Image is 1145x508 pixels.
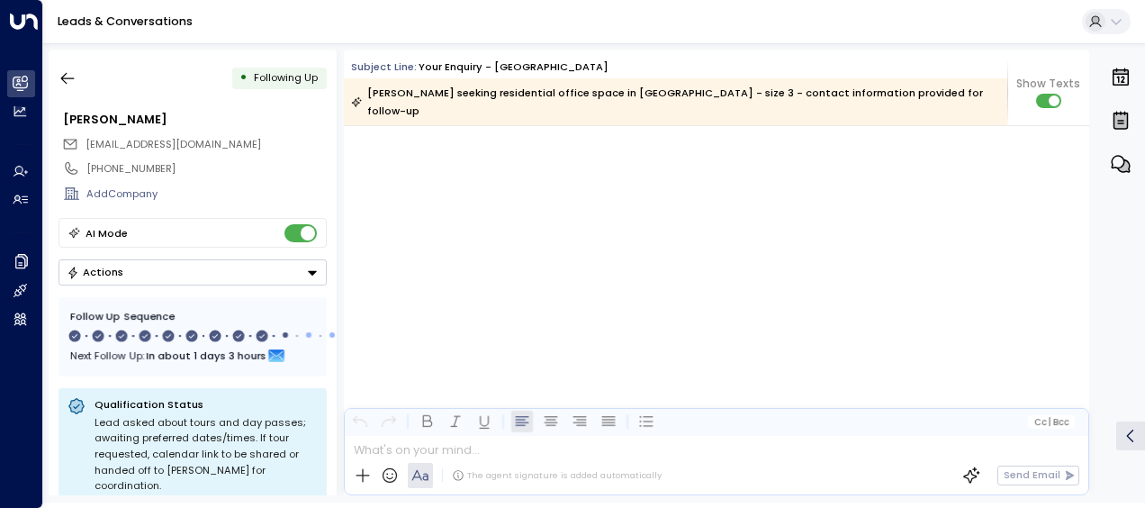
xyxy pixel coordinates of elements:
button: Undo [349,411,371,432]
div: Follow Up Sequence [70,309,315,324]
div: [PERSON_NAME] [63,111,326,128]
div: AI Mode [86,224,128,242]
p: Qualification Status [95,397,318,412]
span: Following Up [254,70,318,85]
div: Actions [67,266,123,278]
div: Button group with a nested menu [59,259,327,286]
span: Cc Bcc [1034,417,1069,427]
div: [PERSON_NAME] seeking residential office space in [GEOGRAPHIC_DATA] - size 3 - contact informatio... [351,84,998,120]
span: Show Texts [1016,76,1080,92]
button: Redo [378,411,400,432]
button: Cc|Bcc [1028,415,1075,429]
span: | [1049,417,1051,427]
span: wangyibobj@163.com [86,137,261,152]
span: Subject Line: [351,59,417,74]
div: Your enquiry - [GEOGRAPHIC_DATA] [419,59,609,75]
div: [PHONE_NUMBER] [86,161,326,177]
span: In about 1 days 3 hours [146,346,266,366]
div: Next Follow Up: [70,346,315,366]
div: The agent signature is added automatically [452,469,662,482]
span: [EMAIL_ADDRESS][DOMAIN_NAME] [86,137,261,151]
a: Leads & Conversations [58,14,193,29]
button: Actions [59,259,327,286]
div: AddCompany [86,186,326,202]
div: • [239,65,248,91]
div: Lead asked about tours and day passes; awaiting preferred dates/times. If tour requested, calenda... [95,415,318,494]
